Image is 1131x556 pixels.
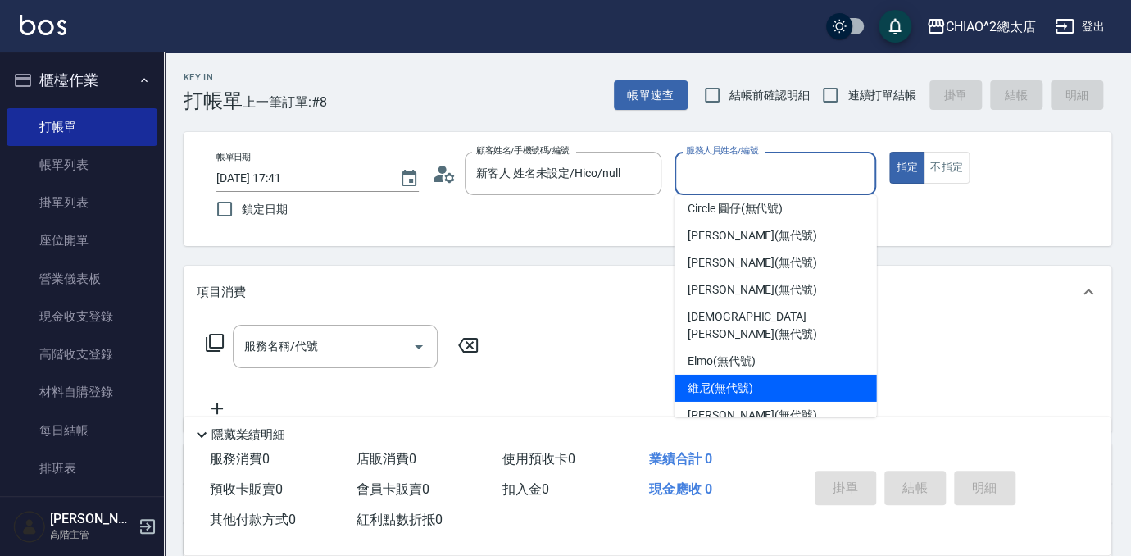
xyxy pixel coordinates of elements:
[889,152,924,184] button: 指定
[688,308,864,343] span: [DEMOGRAPHIC_DATA][PERSON_NAME] (無代號)
[924,152,970,184] button: 不指定
[7,146,157,184] a: 帳單列表
[729,87,810,104] span: 結帳前確認明細
[7,221,157,259] a: 座位開單
[688,407,817,424] span: [PERSON_NAME] (無代號)
[184,72,243,83] h2: Key In
[686,144,758,157] label: 服務人員姓名/編號
[13,510,46,543] img: Person
[406,334,432,360] button: Open
[357,512,443,527] span: 紅利點數折抵 0
[7,335,157,373] a: 高階收支登錄
[688,200,783,217] span: Circle 圓仔 (無代號)
[184,266,1111,318] div: 項目消費
[50,511,134,527] h5: [PERSON_NAME]
[216,151,251,163] label: 帳單日期
[649,451,712,467] span: 業績合計 0
[357,481,429,497] span: 會員卡販賣 0
[7,108,157,146] a: 打帳單
[210,451,270,467] span: 服務消費 0
[7,260,157,298] a: 營業儀表板
[210,512,296,527] span: 其他付款方式 0
[20,15,66,35] img: Logo
[243,92,327,112] span: 上一筆訂單:#8
[7,412,157,449] a: 每日結帳
[688,380,753,397] span: 維尼 (無代號)
[50,527,134,542] p: 高階主管
[920,10,1042,43] button: CHIAO^2總太店
[357,451,416,467] span: 店販消費 0
[688,254,817,271] span: [PERSON_NAME] (無代號)
[7,373,157,411] a: 材料自購登錄
[184,89,243,112] h3: 打帳單
[197,284,246,301] p: 項目消費
[688,353,756,370] span: Elmo (無代號)
[7,298,157,335] a: 現金收支登錄
[1048,11,1111,42] button: 登出
[502,481,549,497] span: 扣入金 0
[614,80,688,111] button: 帳單速查
[879,10,911,43] button: save
[211,426,285,444] p: 隱藏業績明細
[7,449,157,487] a: 排班表
[216,165,383,192] input: YYYY/MM/DD hh:mm
[847,87,916,104] span: 連續打單結帳
[688,227,817,244] span: [PERSON_NAME] (無代號)
[649,481,712,497] span: 現金應收 0
[476,144,570,157] label: 顧客姓名/手機號碼/編號
[946,16,1036,37] div: CHIAO^2總太店
[502,451,575,467] span: 使用預收卡 0
[389,159,429,198] button: Choose date, selected date is 2025-10-12
[242,201,288,218] span: 鎖定日期
[210,481,283,497] span: 預收卡販賣 0
[7,487,157,525] a: 現場電腦打卡
[7,184,157,221] a: 掛單列表
[688,281,817,299] span: [PERSON_NAME] (無代號)
[7,59,157,102] button: 櫃檯作業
